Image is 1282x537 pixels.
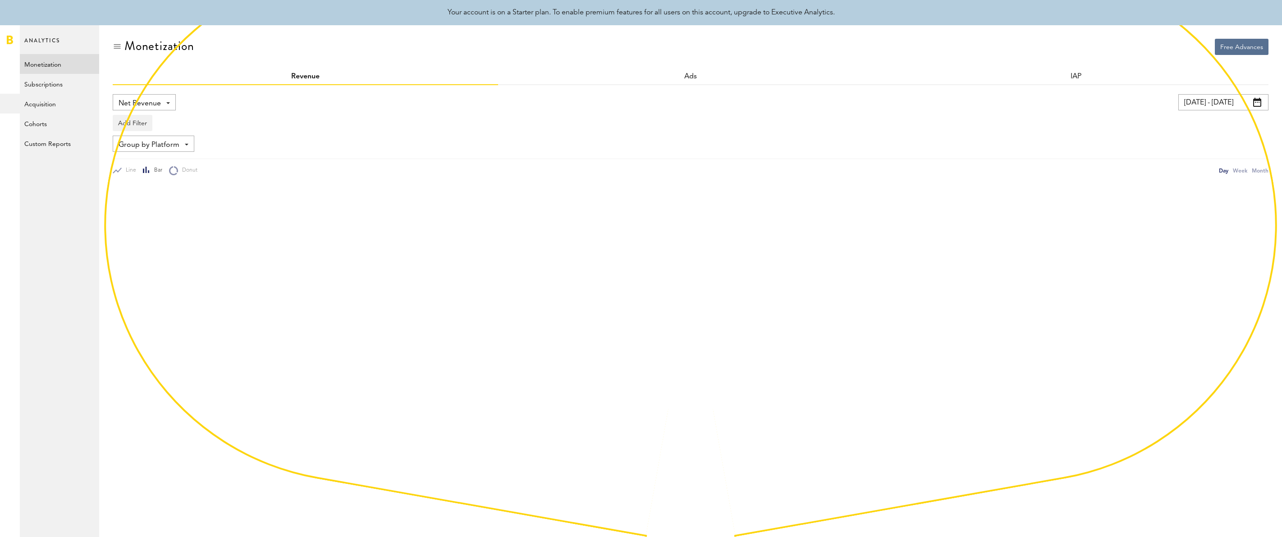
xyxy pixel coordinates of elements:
iframe: Открывает виджет для поиска дополнительной информации [1198,510,1273,532]
button: Add Filter [113,115,152,131]
a: Subscriptions [20,74,99,94]
span: Analytics [24,35,60,54]
a: Ads [684,73,697,80]
span: Donut [178,167,197,174]
a: Cohorts [20,114,99,133]
div: Monetization [124,39,194,53]
div: Week [1233,166,1247,175]
span: Net Revenue [119,96,161,111]
a: IAP [1071,73,1081,80]
a: Revenue [291,73,320,80]
span: Group by Platform [119,137,179,153]
div: Day [1219,166,1228,175]
a: Custom Reports [20,133,99,153]
a: Monetization [20,54,99,74]
span: Line [122,167,136,174]
div: Month [1252,166,1268,175]
a: Acquisition [20,94,99,114]
button: Free Advances [1215,39,1268,55]
span: Bar [150,167,162,174]
div: Your account is on a Starter plan. To enable premium features for all users on this account, upgr... [448,7,835,18]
